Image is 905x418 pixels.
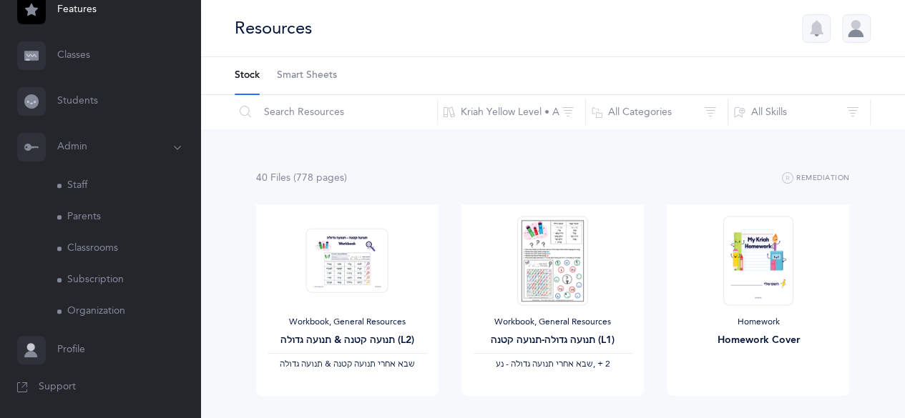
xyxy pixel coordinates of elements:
a: Organization [57,296,200,327]
span: Smart Sheets [277,69,337,83]
span: 40 File [256,172,290,184]
div: ‪, + 2‬ [473,359,632,370]
span: s [286,172,290,184]
a: Classrooms [57,233,200,264]
div: תנועה קטנה & תנועה גדולה (L2) [268,333,427,348]
img: Alephbeis__%D7%AA%D7%A0%D7%95%D7%A2%D7%94_%D7%92%D7%93%D7%95%D7%9C%D7%94-%D7%A7%D7%98%D7%A0%D7%94... [517,216,587,305]
span: (778 page ) [293,172,347,184]
div: Homework [678,317,838,328]
div: Workbook, General Resources [473,317,632,328]
iframe: Drift Widget Chat Controller [833,347,888,401]
button: Remediation [782,170,850,187]
button: All Categories [585,95,728,129]
a: Subscription [57,264,200,296]
a: Staff [57,170,200,201]
img: Homework-Cover-EN_thumbnail_1597602968.png [723,216,793,305]
input: Search Resources [234,95,438,129]
button: Kriah Yellow Level • A [437,95,586,129]
span: ‫שבא אחרי תנועה גדולה - נע‬ [495,359,592,369]
a: Parents [57,201,200,233]
div: Resources [235,16,312,40]
span: s [340,172,344,184]
div: Workbook, General Resources [268,317,427,328]
span: Support [39,380,76,394]
span: ‫שבא אחרי תנועה קטנה & תנועה גדולה‬ [280,359,415,369]
button: All Skills [728,95,871,129]
div: Homework Cover [678,333,838,348]
div: תנועה גדולה-תנועה קטנה (L1) [473,333,632,348]
img: Tenuah_Gedolah.Ketana-Workbook-SB_thumbnail_1685245466.png [306,228,388,293]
